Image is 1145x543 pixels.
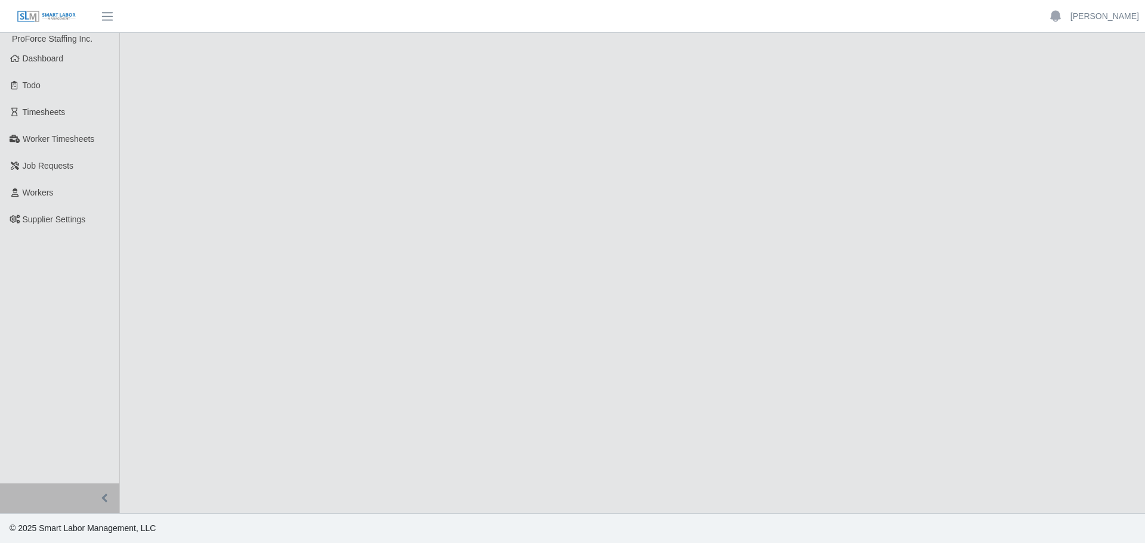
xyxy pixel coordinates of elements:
span: Worker Timesheets [23,134,94,144]
a: [PERSON_NAME] [1070,10,1139,23]
span: ProForce Staffing Inc. [12,34,92,44]
span: Todo [23,80,41,90]
span: © 2025 Smart Labor Management, LLC [10,523,156,533]
img: SLM Logo [17,10,76,23]
span: Supplier Settings [23,215,86,224]
span: Timesheets [23,107,66,117]
span: Dashboard [23,54,64,63]
span: Workers [23,188,54,197]
span: Job Requests [23,161,74,170]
